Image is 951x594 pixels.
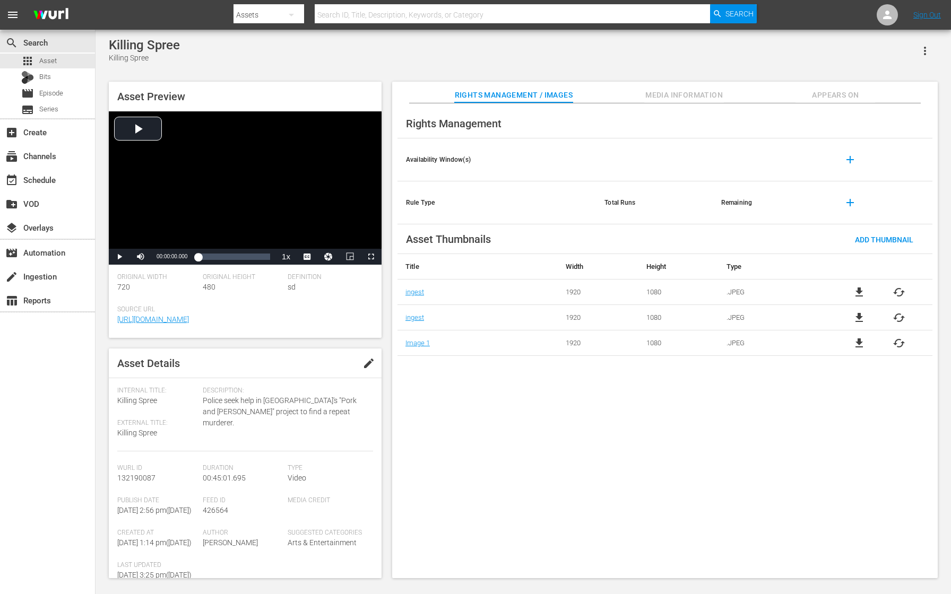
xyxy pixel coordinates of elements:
[853,286,866,299] a: file_download
[117,561,197,570] span: Last Updated
[713,181,829,224] th: Remaining
[710,4,757,23] button: Search
[117,506,192,514] span: [DATE] 2:56 pm ( [DATE] )
[644,89,724,102] span: Media Information
[117,529,197,537] span: Created At
[893,286,905,299] span: cached
[356,351,382,376] button: edit
[913,11,941,19] a: Sign Out
[5,37,18,49] span: Search
[117,273,197,282] span: Original Width
[596,181,713,224] th: Total Runs
[725,4,754,23] span: Search
[405,339,430,347] a: Image 1
[719,254,826,279] th: Type
[117,474,155,482] span: 132190087
[406,117,502,130] span: Rights Management
[638,279,719,305] td: 1080
[405,288,424,296] a: ingest
[203,496,283,505] span: Feed ID
[117,429,157,437] span: Killing Spree
[109,111,382,265] div: Video Player
[638,254,719,279] th: Height
[397,254,558,279] th: Title
[844,153,857,166] span: add
[203,464,283,473] span: Duration
[117,315,189,324] a: [URL][DOMAIN_NAME]
[796,89,875,102] span: Appears On
[339,249,360,265] button: Picture-in-Picture
[5,222,18,234] span: Overlays
[203,283,215,291] span: 480
[405,313,424,321] a: ingest
[39,56,57,66] span: Asset
[117,387,197,395] span: Internal Title:
[203,506,228,514] span: 426564
[203,387,368,395] span: Description:
[130,249,151,265] button: Mute
[288,529,368,537] span: Suggested Categories
[844,196,857,209] span: add
[5,174,18,187] span: Schedule
[5,198,18,211] span: VOD
[846,235,922,244] span: Add Thumbnail
[117,538,192,547] span: [DATE] 1:14 pm ( [DATE] )
[558,330,638,356] td: 1920
[288,283,296,291] span: sd
[719,305,826,330] td: .JPEG
[203,273,283,282] span: Original Height
[117,419,197,427] span: External Title:
[853,311,866,324] a: file_download
[117,90,185,103] span: Asset Preview
[5,294,18,307] span: Reports
[5,247,18,259] span: Automation
[21,55,34,67] span: Asset
[203,538,258,547] span: [PERSON_NAME]
[109,53,180,64] div: Killing Spree
[397,138,596,181] th: Availability Window(s)
[846,230,922,249] button: Add Thumbnail
[297,249,318,265] button: Captions
[21,103,34,116] span: Series
[837,190,863,215] button: add
[288,538,357,547] span: Arts & Entertainment
[362,357,375,370] span: edit
[117,305,368,314] span: Source Url
[21,87,34,100] span: Episode
[455,89,573,102] span: Rights Management / Images
[558,305,638,330] td: 1920
[558,254,638,279] th: Width
[109,38,180,53] div: Killing Spree
[893,311,905,324] button: cached
[117,283,130,291] span: 720
[893,337,905,350] button: cached
[275,249,297,265] button: Playback Rate
[5,126,18,139] span: Create
[117,571,192,579] span: [DATE] 3:25 pm ( [DATE] )
[406,233,491,246] span: Asset Thumbnails
[117,396,157,405] span: Killing Spree
[638,330,719,356] td: 1080
[198,254,270,260] div: Progress Bar
[117,464,197,473] span: Wurl Id
[21,71,34,84] div: Bits
[638,305,719,330] td: 1080
[719,330,826,356] td: .JPEG
[203,395,368,429] span: Police seek help in [GEOGRAPHIC_DATA]'s "Pork and [PERSON_NAME]" project to find a repeat murderer.
[360,249,382,265] button: Fullscreen
[109,249,130,265] button: Play
[853,337,866,350] a: file_download
[288,496,368,505] span: Media Credit
[39,104,58,115] span: Series
[5,270,18,283] span: Ingestion
[837,147,863,172] button: add
[117,496,197,505] span: Publish Date
[157,254,187,259] span: 00:00:00.000
[5,150,18,163] span: Channels
[203,474,246,482] span: 00:45:01.695
[39,72,51,82] span: Bits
